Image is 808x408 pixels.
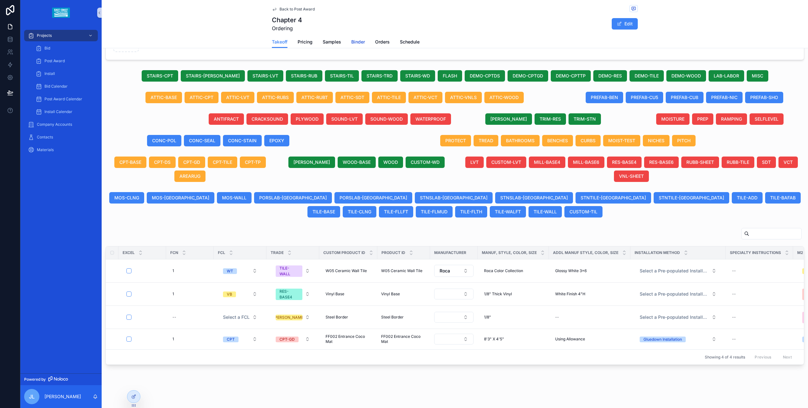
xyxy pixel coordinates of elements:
[489,94,519,101] span: ATTIC-WOOD
[486,157,526,168] button: CUSTOM-LVT
[272,39,287,45] span: Takeoff
[400,36,420,49] a: Schedule
[245,159,261,165] span: CPT-TP
[732,291,736,297] div: --
[686,159,714,165] span: RUBB-SHEET
[470,73,500,79] span: DEMO-CPTDS
[501,135,540,146] button: BATHROOMS
[384,209,408,215] span: TILE-FLLFT
[152,137,176,144] span: CONC-POL
[351,39,365,45] span: Binder
[378,157,403,168] button: WOOD
[147,192,214,204] button: MOS-[GEOGRAPHIC_DATA]
[635,311,722,323] button: Select Button
[400,70,435,82] button: STAIRS-WD
[434,288,474,300] a: Select Button
[221,92,254,103] button: ATTIC-LVT
[172,291,174,297] span: 1
[184,135,220,146] button: CONC-SEAL
[170,266,210,276] a: 1
[247,70,283,82] button: STAIRS-LVT
[375,36,390,49] a: Orders
[672,135,696,146] button: PITCH
[209,113,244,125] button: ANTIFRACT
[372,92,406,103] button: ATTIC-TILE
[298,39,313,45] span: Pricing
[52,8,70,18] img: App logo
[20,25,102,164] div: scrollable content
[44,84,68,89] span: Bid Calendar
[757,157,776,168] button: SDT
[32,106,98,117] a: Install Calendar
[271,262,315,279] button: Select Button
[598,73,622,79] span: DEMO-RES
[721,116,742,122] span: RAMPING
[37,147,54,152] span: Materials
[762,159,771,165] span: SDT
[722,157,754,168] button: RUBB-TILE
[147,73,173,79] span: STAIRS-CPT
[170,312,210,322] a: --
[32,81,98,92] a: Bid Calendar
[490,206,526,217] button: TILE-WALFT
[420,195,488,201] span: STNSLAB-[GEOGRAPHIC_DATA]
[737,195,757,201] span: TILE-ADD
[529,157,565,168] button: MILL-BASE4
[37,33,52,38] span: Projects
[218,311,263,323] a: Select Button
[677,137,690,144] span: PITCH
[671,94,698,101] span: PREFAB-CU8
[252,73,278,79] span: STAIRS-LVT
[313,209,335,215] span: TILE-BASE
[279,289,299,300] div: RES-BASE4
[279,7,315,12] span: Back to Post Award
[223,135,262,146] button: CONC-STAIN
[465,70,505,82] button: DEMO-CPTDS
[481,266,545,276] a: Roca Color Collection
[649,159,674,165] span: RES-BASE6
[379,206,413,217] button: TILE-FLLFT
[640,268,709,274] span: Select a Pre-populated Installation Method
[340,195,407,201] span: PORSLAB-[GEOGRAPHIC_DATA]
[252,116,283,122] span: CRACKSOUND
[381,315,426,320] a: Steel Border
[569,209,597,215] span: CUSTOM-TIL
[119,159,141,165] span: CPT-BASE
[555,291,585,297] span: White Finish 4"H
[408,92,442,103] button: ATTIC-VCT
[32,93,98,105] a: Post Award Calendar
[730,266,789,276] a: --
[709,70,744,82] button: LAB-LABOR
[254,192,332,204] button: PORSLAB-[GEOGRAPHIC_DATA]
[484,92,524,103] button: ATTIC-WOOD
[470,159,479,165] span: LVT
[581,195,646,201] span: STNTILE-[GEOGRAPHIC_DATA]
[634,265,722,277] a: Select Button
[481,312,545,322] a: 1/8"
[540,116,561,122] span: TRIM-RES
[415,192,493,204] button: STNSLAB-[GEOGRAPHIC_DATA]
[174,171,205,182] button: AREARUG
[410,113,451,125] button: WATERPROOF
[666,70,706,82] button: DEMO-WOOD
[226,94,249,101] span: ATTIC-LVT
[421,209,448,215] span: TILE-FLMUD
[154,159,171,165] span: CPT-DS
[640,314,709,320] span: Select a Pre-populated Installation Method
[240,157,266,168] button: CPT-TP
[593,70,627,82] button: DEMO-RES
[500,195,568,201] span: STNSLAB-[GEOGRAPHIC_DATA]
[44,71,55,76] span: Install
[271,311,315,323] button: Select Button
[270,285,315,303] a: Select Button
[375,39,390,45] span: Orders
[24,30,98,41] a: Projects
[114,157,146,168] button: CPT-BASE
[484,268,523,273] span: Roca Color Collection
[465,157,484,168] button: LVT
[326,291,344,297] span: Vinyl Base
[142,70,178,82] button: STAIRS-CPT
[307,206,340,217] button: TILE-BASE
[612,159,636,165] span: RES-BASE4
[745,92,783,103] button: PREFAB-SHO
